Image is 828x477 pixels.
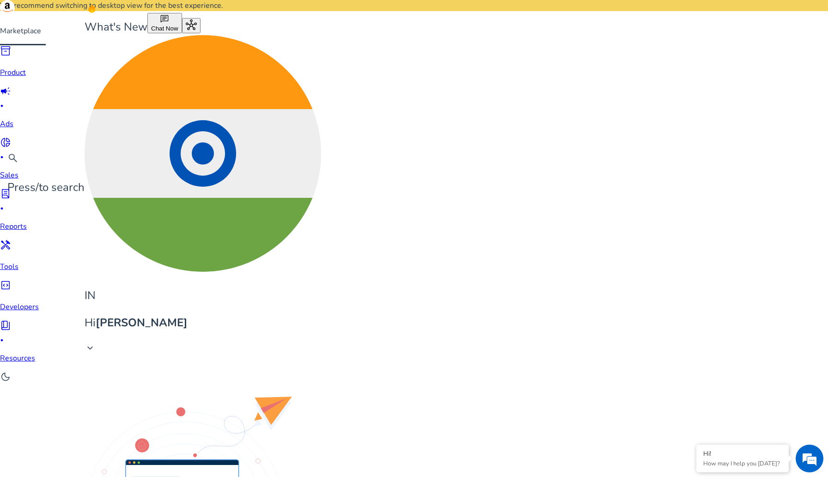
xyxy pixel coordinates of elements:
button: hub [182,18,201,33]
p: How may I help you today? [703,459,782,468]
div: Hi! [703,449,782,458]
p: IN [85,287,321,304]
button: chatChat Now [147,13,182,33]
span: keyboard_arrow_down [85,342,96,354]
span: What's New [85,19,147,34]
span: chat [160,14,169,24]
b: [PERSON_NAME] [96,315,188,330]
img: in.svg [85,35,321,272]
span: hub [186,19,197,31]
p: Press to search [7,179,85,196]
span: Chat Now [151,25,178,32]
p: Hi [85,315,321,331]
